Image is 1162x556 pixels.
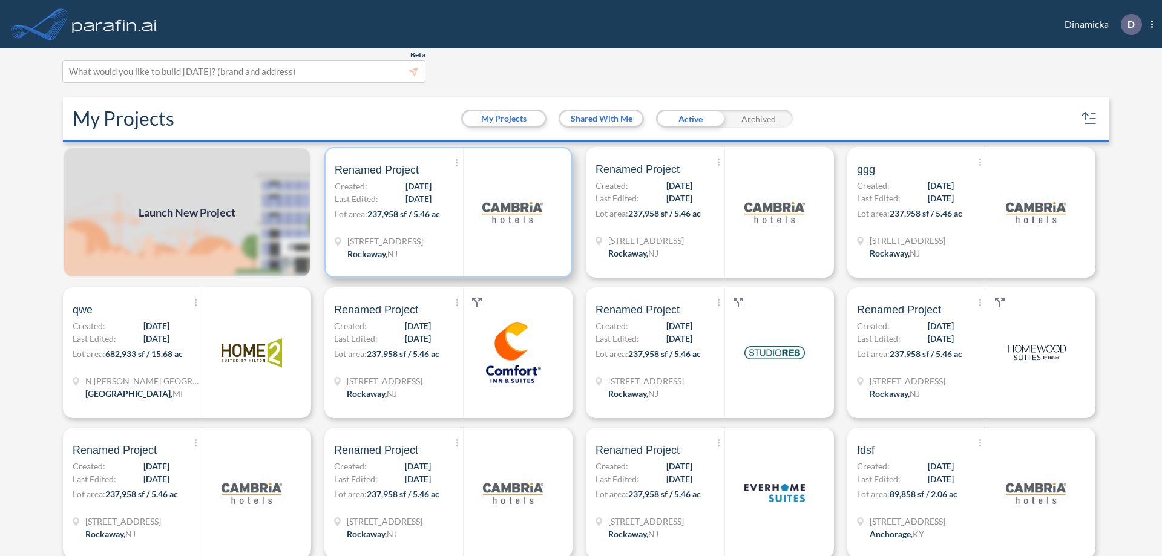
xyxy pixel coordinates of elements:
[334,319,367,332] span: Created:
[105,348,183,359] span: 682,933 sf / 15.68 ac
[347,387,397,400] div: Rockaway, NJ
[139,204,235,221] span: Launch New Project
[596,303,680,317] span: Renamed Project
[628,348,701,359] span: 237,958 sf / 5.46 ac
[73,303,93,317] span: qwe
[857,348,890,359] span: Lot area:
[63,147,311,278] a: Launch New Project
[335,192,378,205] span: Last Edited:
[105,489,178,499] span: 237,958 sf / 5.46 ac
[928,460,954,473] span: [DATE]
[63,147,311,278] img: add
[628,489,701,499] span: 237,958 sf / 5.46 ac
[73,443,157,457] span: Renamed Project
[387,529,397,539] span: NJ
[870,528,924,540] div: Anchorage, KY
[596,192,639,204] span: Last Edited:
[656,110,724,128] div: Active
[143,473,169,485] span: [DATE]
[405,192,432,205] span: [DATE]
[648,388,658,399] span: NJ
[666,319,692,332] span: [DATE]
[125,529,136,539] span: NJ
[910,388,920,399] span: NJ
[73,473,116,485] span: Last Edited:
[928,332,954,345] span: [DATE]
[334,443,418,457] span: Renamed Project
[608,529,648,539] span: Rockaway ,
[928,179,954,192] span: [DATE]
[857,489,890,499] span: Lot area:
[857,192,901,204] span: Last Edited:
[857,473,901,485] span: Last Edited:
[560,111,642,126] button: Shared With Me
[334,460,367,473] span: Created:
[347,235,423,247] span: 321 Mt Hope Ave
[222,463,282,523] img: logo
[928,319,954,332] span: [DATE]
[335,163,419,177] span: Renamed Project
[405,473,431,485] span: [DATE]
[334,348,367,359] span: Lot area:
[73,319,105,332] span: Created:
[857,443,875,457] span: fdsf
[596,460,628,473] span: Created:
[608,248,648,258] span: Rockaway ,
[890,489,957,499] span: 89,858 sf / 2.06 ac
[482,182,543,243] img: logo
[347,374,422,387] span: 321 Mt Hope Ave
[70,12,159,36] img: logo
[335,180,367,192] span: Created:
[334,473,378,485] span: Last Edited:
[596,489,628,499] span: Lot area:
[870,529,913,539] span: Anchorage ,
[857,319,890,332] span: Created:
[1128,19,1135,30] p: D
[608,234,684,247] span: 321 Mt Hope Ave
[596,443,680,457] span: Renamed Project
[347,515,422,528] span: 321 Mt Hope Ave
[857,208,890,218] span: Lot area:
[857,303,941,317] span: Renamed Project
[1006,182,1066,243] img: logo
[596,179,628,192] span: Created:
[335,209,367,219] span: Lot area:
[410,50,425,60] span: Beta
[73,348,105,359] span: Lot area:
[870,388,910,399] span: Rockaway ,
[666,192,692,204] span: [DATE]
[870,387,920,400] div: Rockaway, NJ
[870,234,945,247] span: 321 Mt Hope Ave
[143,460,169,473] span: [DATE]
[222,322,282,383] img: logo
[85,387,183,400] div: Grand Rapids, MI
[890,208,962,218] span: 237,958 sf / 5.46 ac
[405,180,432,192] span: [DATE]
[608,247,658,260] div: Rockaway, NJ
[608,528,658,540] div: Rockaway, NJ
[870,515,945,528] span: 1899 Evergreen Rd
[85,515,161,528] span: 321 Mt Hope Ave
[744,182,805,243] img: logo
[334,489,367,499] span: Lot area:
[143,332,169,345] span: [DATE]
[405,319,431,332] span: [DATE]
[405,332,431,345] span: [DATE]
[857,162,875,177] span: ggg
[608,374,684,387] span: 321 Mt Hope Ave
[744,463,805,523] img: logo
[870,374,945,387] span: 321 Mt Hope Ave
[870,248,910,258] span: Rockaway ,
[1080,109,1099,128] button: sort
[648,248,658,258] span: NJ
[596,332,639,345] span: Last Edited:
[172,388,183,399] span: MI
[85,528,136,540] div: Rockaway, NJ
[347,388,387,399] span: Rockaway ,
[910,248,920,258] span: NJ
[367,348,439,359] span: 237,958 sf / 5.46 ac
[387,249,398,259] span: NJ
[857,179,890,192] span: Created:
[73,332,116,345] span: Last Edited:
[334,303,418,317] span: Renamed Project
